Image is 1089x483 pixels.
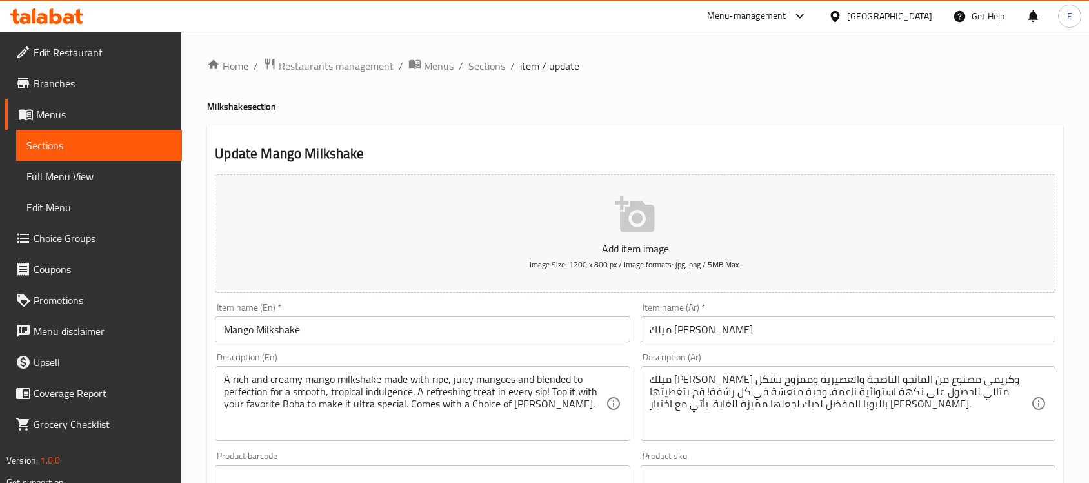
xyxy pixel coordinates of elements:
[34,45,172,60] span: Edit Restaurant
[5,316,182,347] a: Menu disclaimer
[1067,9,1072,23] span: E
[34,262,172,277] span: Coupons
[215,174,1055,293] button: Add item imageImage Size: 1200 x 800 px / Image formats: jpg, png / 5MB Max.
[207,57,1063,74] nav: breadcrumb
[650,373,1031,435] textarea: ميلك [PERSON_NAME] وكريمي مصنوع من المانجو الناضجة والعصيرية وممزوج بشكل مثالي للحصول على نكهة اس...
[399,58,403,74] li: /
[5,347,182,378] a: Upsell
[6,452,38,469] span: Version:
[254,58,258,74] li: /
[5,68,182,99] a: Branches
[459,58,463,74] li: /
[34,324,172,339] span: Menu disclaimer
[5,378,182,409] a: Coverage Report
[847,9,932,23] div: [GEOGRAPHIC_DATA]
[5,409,182,440] a: Grocery Checklist
[279,58,394,74] span: Restaurants management
[408,57,454,74] a: Menus
[215,144,1055,163] h2: Update Mango Milkshake
[34,76,172,91] span: Branches
[530,257,741,272] span: Image Size: 1200 x 800 px / Image formats: jpg, png / 5MB Max.
[468,58,505,74] a: Sections
[34,231,172,246] span: Choice Groups
[34,355,172,370] span: Upsell
[16,130,182,161] a: Sections
[5,37,182,68] a: Edit Restaurant
[520,58,579,74] span: item / update
[5,254,182,285] a: Coupons
[40,452,60,469] span: 1.0.0
[26,138,172,153] span: Sections
[5,285,182,316] a: Promotions
[224,373,605,435] textarea: A rich and creamy mango milkshake made with ripe, juicy mangoes and blended to perfection for a s...
[641,316,1055,342] input: Enter name Ar
[510,58,515,74] li: /
[424,58,454,74] span: Menus
[207,58,248,74] a: Home
[16,192,182,223] a: Edit Menu
[34,385,172,401] span: Coverage Report
[26,200,172,215] span: Edit Menu
[34,416,172,432] span: Grocery Checklist
[5,99,182,130] a: Menus
[5,223,182,254] a: Choice Groups
[26,169,172,184] span: Full Menu View
[34,293,172,308] span: Promotions
[36,107,172,122] span: Menus
[263,57,394,74] a: Restaurants management
[235,241,1035,256] p: Add item image
[16,161,182,192] a: Full Menu View
[215,316,630,342] input: Enter name En
[207,100,1063,113] h4: Milkshake section
[707,8,786,24] div: Menu-management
